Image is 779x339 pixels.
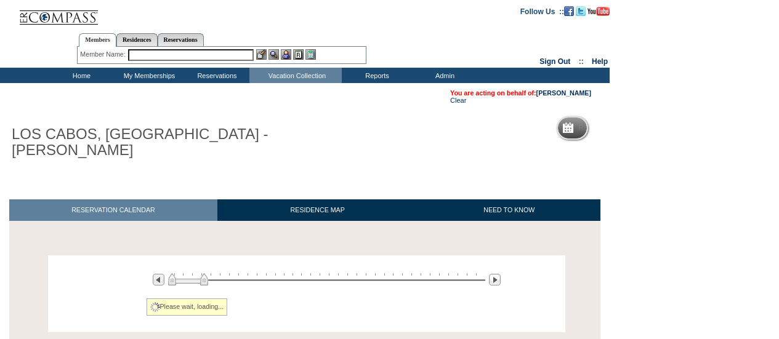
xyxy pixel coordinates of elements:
div: Please wait, loading... [147,298,228,316]
a: Become our fan on Facebook [564,7,574,14]
a: Follow us on Twitter [576,7,586,14]
a: NEED TO KNOW [418,199,600,221]
a: Help [592,57,608,66]
td: Vacation Collection [249,68,342,83]
img: View [268,49,279,60]
img: Become our fan on Facebook [564,6,574,16]
img: b_calculator.gif [305,49,316,60]
a: Residences [116,33,158,46]
img: spinner2.gif [150,302,160,312]
a: Members [79,33,116,47]
a: Subscribe to our YouTube Channel [587,7,610,14]
img: Previous [153,274,164,285]
img: Reservations [293,49,304,60]
span: :: [579,57,584,66]
td: My Memberships [114,68,182,83]
a: Sign Out [539,57,570,66]
div: Member Name: [80,49,127,60]
td: Follow Us :: [520,6,564,16]
a: [PERSON_NAME] [536,89,591,97]
td: Reports [342,68,410,83]
h1: LOS CABOS, [GEOGRAPHIC_DATA] - [PERSON_NAME] [9,124,285,161]
td: Reservations [182,68,249,83]
a: Reservations [158,33,204,46]
a: RESIDENCE MAP [217,199,418,221]
a: Clear [450,97,466,104]
img: Next [489,274,501,285]
img: Follow us on Twitter [576,6,586,16]
a: RESERVATION CALENDAR [9,199,217,221]
img: b_edit.gif [256,49,267,60]
img: Impersonate [281,49,291,60]
span: You are acting on behalf of: [450,89,591,97]
h5: Reservation Calendar [578,124,672,132]
img: Subscribe to our YouTube Channel [587,7,610,16]
td: Admin [410,68,477,83]
td: Home [46,68,114,83]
